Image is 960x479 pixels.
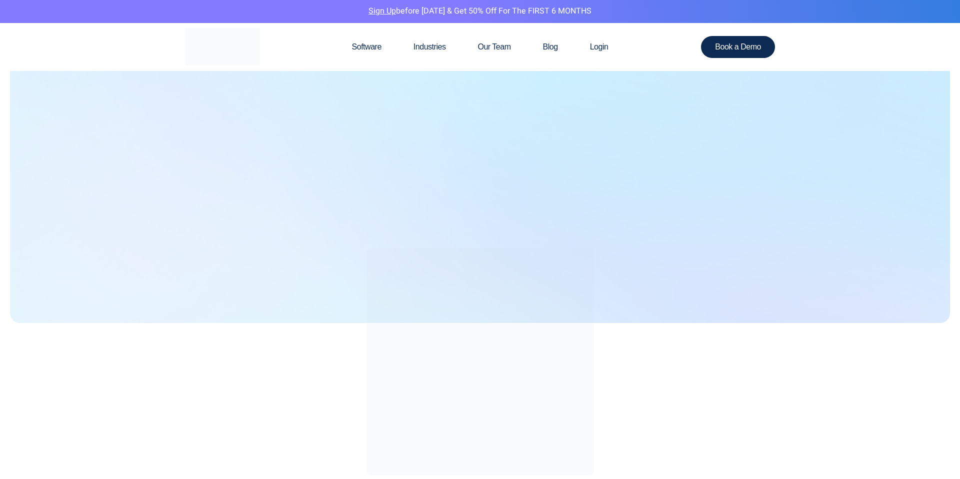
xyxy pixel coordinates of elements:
a: Book a Demo [701,36,775,58]
a: Software [336,23,397,71]
span: Book a Demo [715,43,761,51]
a: Blog [527,23,574,71]
a: Login [574,23,624,71]
p: before [DATE] & Get 50% Off for the FIRST 6 MONTHS [7,5,952,18]
img: award interpretation [366,248,594,475]
a: Sign Up [368,5,396,17]
a: Our Team [461,23,526,71]
a: Industries [397,23,462,71]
